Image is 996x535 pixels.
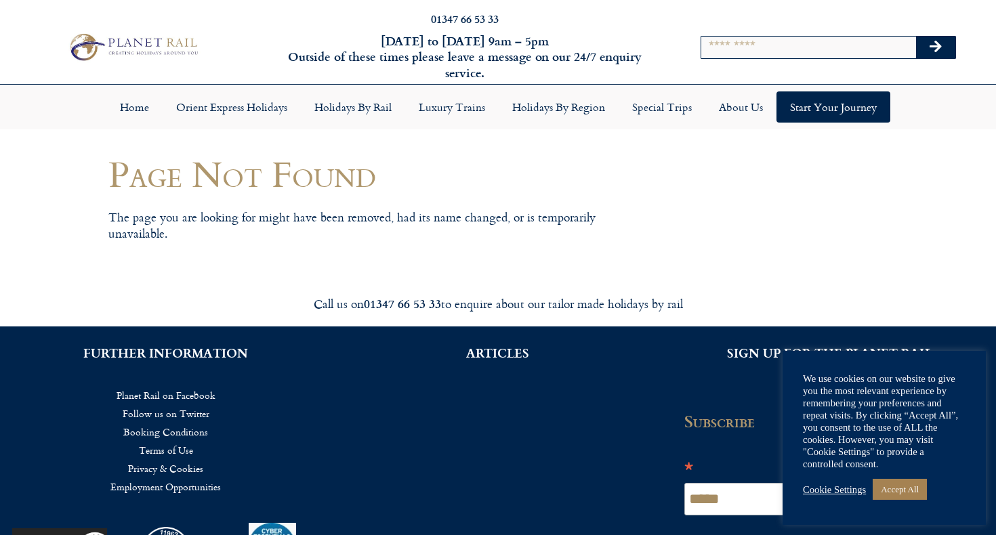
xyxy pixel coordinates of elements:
div: indicates required [684,441,886,458]
a: About Us [705,91,776,123]
p: The page you are looking for might have been removed, had its name changed, or is temporarily una... [108,209,617,241]
div: Call us on to enquire about our tailor made holidays by rail [119,296,877,312]
nav: Menu [20,386,312,496]
a: Start your Journey [776,91,890,123]
a: Accept All [873,479,927,500]
a: Privacy & Cookies [20,459,312,477]
a: Planet Rail on Facebook [20,386,312,404]
a: Holidays by Region [499,91,619,123]
div: We use cookies on our website to give you the most relevant experience by remembering your prefer... [803,372,966,470]
h2: FURTHER INFORMATION [20,347,312,359]
a: Follow us on Twitter [20,404,312,423]
a: 01347 66 53 33 [431,11,499,26]
a: Booking Conditions [20,423,312,441]
nav: Menu [7,91,989,123]
a: Cookie Settings [803,484,866,496]
a: Luxury Trains [405,91,499,123]
h6: [DATE] to [DATE] 9am – 5pm Outside of these times please leave a message on our 24/7 enquiry serv... [269,33,661,81]
button: Search [916,37,955,58]
h2: Subscribe [684,412,894,431]
h2: SIGN UP FOR THE PLANET RAIL NEWSLETTER [684,347,976,371]
a: Special Trips [619,91,705,123]
a: Home [106,91,163,123]
a: Employment Opportunities [20,477,312,496]
a: Orient Express Holidays [163,91,301,123]
a: Terms of Use [20,441,312,459]
img: Planet Rail Train Holidays Logo [64,30,201,64]
h2: ARTICLES [352,347,644,359]
h1: Page Not Found [108,154,617,194]
strong: 01347 66 53 33 [364,295,441,312]
a: Holidays by Rail [301,91,405,123]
